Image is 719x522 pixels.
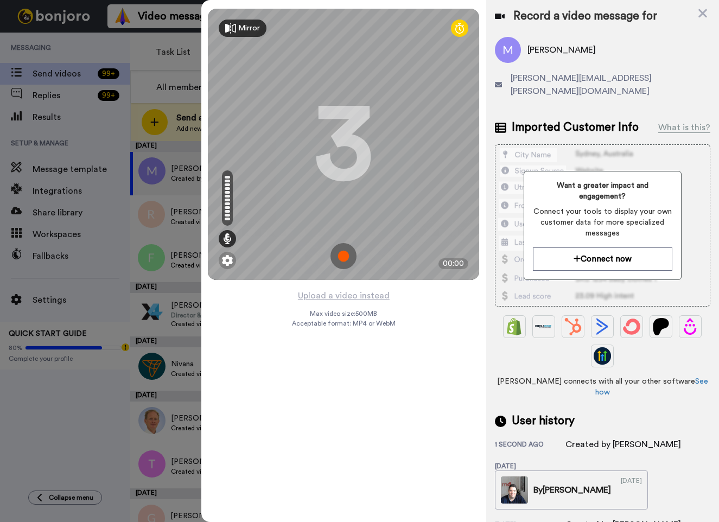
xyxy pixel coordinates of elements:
[533,483,611,496] div: By [PERSON_NAME]
[682,318,699,335] img: Drip
[595,378,708,396] a: See how
[295,289,393,303] button: Upload a video instead
[314,104,373,185] div: 3
[594,347,611,365] img: GoHighLevel
[594,318,611,335] img: ActiveCampaign
[501,476,528,504] img: d0c93fd0-0921-422f-a051-b4c0f4e8c79f-thumb.jpg
[652,318,670,335] img: Patreon
[511,72,710,98] span: [PERSON_NAME][EMAIL_ADDRESS][PERSON_NAME][DOMAIN_NAME]
[495,440,565,451] div: 1 second ago
[310,309,377,318] span: Max video size: 500 MB
[621,476,642,504] div: [DATE]
[533,247,672,271] button: Connect now
[506,318,523,335] img: Shopify
[292,319,396,328] span: Acceptable format: MP4 or WebM
[623,318,640,335] img: ConvertKit
[535,318,552,335] img: Ontraport
[495,462,565,470] div: [DATE]
[495,376,710,398] span: [PERSON_NAME] connects with all your other software
[565,438,681,451] div: Created by [PERSON_NAME]
[512,413,575,429] span: User history
[330,243,357,269] img: ic_record_start.svg
[533,180,672,202] span: Want a greater impact and engagement?
[658,121,710,134] div: What is this?
[564,318,582,335] img: Hubspot
[512,119,639,136] span: Imported Customer Info
[533,206,672,239] span: Connect your tools to display your own customer data for more specialized messages
[222,255,233,266] img: ic_gear.svg
[438,258,468,269] div: 00:00
[495,470,648,510] a: By[PERSON_NAME][DATE]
